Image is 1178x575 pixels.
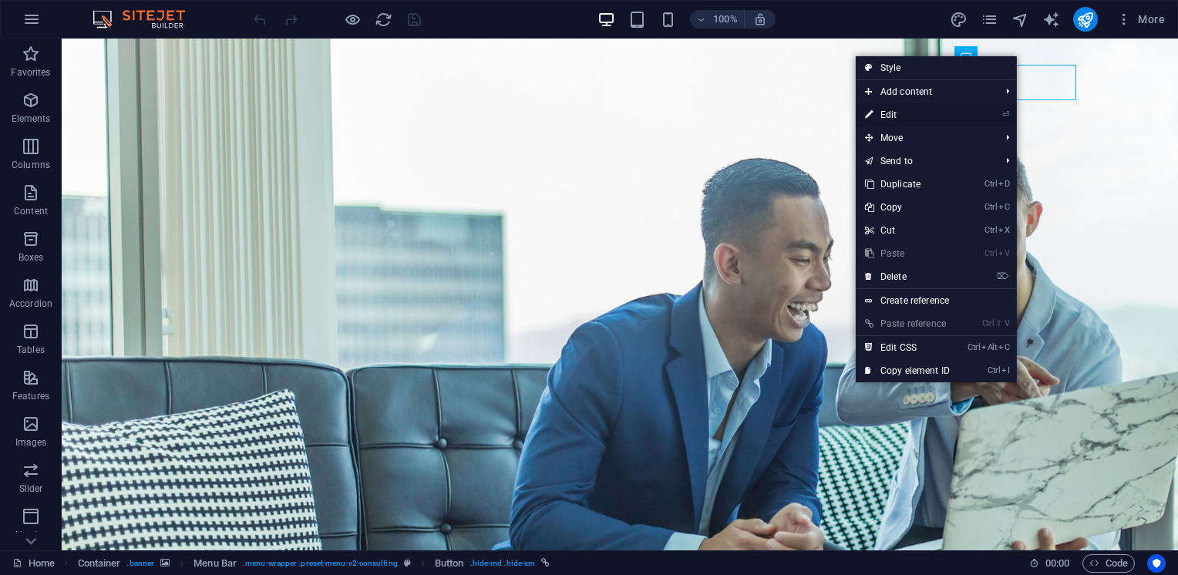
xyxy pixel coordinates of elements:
a: CtrlDDuplicate [856,173,959,196]
i: AI Writer [1042,11,1060,29]
p: Tables [17,344,45,356]
i: X [998,225,1009,235]
span: More [1116,12,1165,27]
i: Reload page [375,11,392,29]
i: Ctrl [968,342,980,352]
a: Create reference [856,289,1017,312]
button: reload [374,10,392,29]
a: CtrlVPaste [856,242,959,265]
span: Add content [856,80,994,103]
a: CtrlCCopy [856,196,959,219]
i: On resize automatically adjust zoom level to fit chosen device. [753,12,767,26]
p: Columns [12,159,50,171]
span: Move [856,126,994,150]
a: Click to cancel selection. Double-click to open Pages [12,554,55,573]
a: ⏎Edit [856,103,959,126]
p: Images [15,436,47,449]
i: Pages (Ctrl+Alt+S) [981,11,998,29]
p: Favorites [11,66,50,79]
i: ⌦ [997,271,1009,281]
p: Slider [19,483,43,495]
i: I [1001,365,1009,375]
p: Header [15,529,46,541]
span: Click to select. Double-click to edit [435,554,464,573]
i: Design (Ctrl+Alt+Y) [950,11,968,29]
i: C [998,342,1009,352]
i: C [998,202,1009,212]
i: V [1005,318,1009,328]
a: Style [856,56,1017,79]
i: ⏎ [1002,109,1009,119]
p: Accordion [9,298,52,310]
button: More [1110,7,1171,32]
h6: 100% [713,10,738,29]
a: CtrlAltCEdit CSS [856,336,959,359]
i: Alt [981,342,997,352]
i: Ctrl [984,179,997,189]
i: This element is linked [541,559,550,567]
i: Publish [1076,11,1094,29]
i: Navigator [1011,11,1029,29]
p: Boxes [19,251,44,264]
i: This element is a customizable preset [404,559,411,567]
span: : [1056,557,1059,569]
i: Ctrl [988,365,1000,375]
i: V [998,248,1009,258]
button: 100% [690,10,745,29]
button: Code [1082,554,1135,573]
h6: Session time [1029,554,1070,573]
button: Click here to leave preview mode and continue editing [343,10,362,29]
img: Editor Logo [89,10,204,29]
i: Ctrl [984,202,997,212]
button: text_generator [1042,10,1061,29]
a: CtrlICopy element ID [856,359,959,382]
nav: breadcrumb [78,554,550,573]
button: navigator [1011,10,1030,29]
a: CtrlXCut [856,219,959,242]
span: . banner [126,554,154,573]
a: Send to [856,150,994,173]
i: This element contains a background [160,559,170,567]
button: design [950,10,968,29]
span: Click to select. Double-click to edit [78,554,121,573]
a: Ctrl⇧VPaste reference [856,312,959,335]
button: pages [981,10,999,29]
p: Features [12,390,49,402]
i: ⇧ [995,318,1002,328]
i: Ctrl [982,318,995,328]
i: Ctrl [984,225,997,235]
p: Content [14,205,48,217]
span: . menu-wrapper .preset-menu-v2-consulting [243,554,398,573]
i: Ctrl [984,248,997,258]
a: ⌦Delete [856,265,959,288]
button: publish [1073,7,1098,32]
span: 00 00 [1045,554,1069,573]
button: Usercentrics [1147,554,1166,573]
i: D [998,179,1009,189]
span: Code [1089,554,1128,573]
p: Elements [12,113,51,125]
span: Click to select. Double-click to edit [194,554,237,573]
span: . hide-md .hide-sm [470,554,536,573]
